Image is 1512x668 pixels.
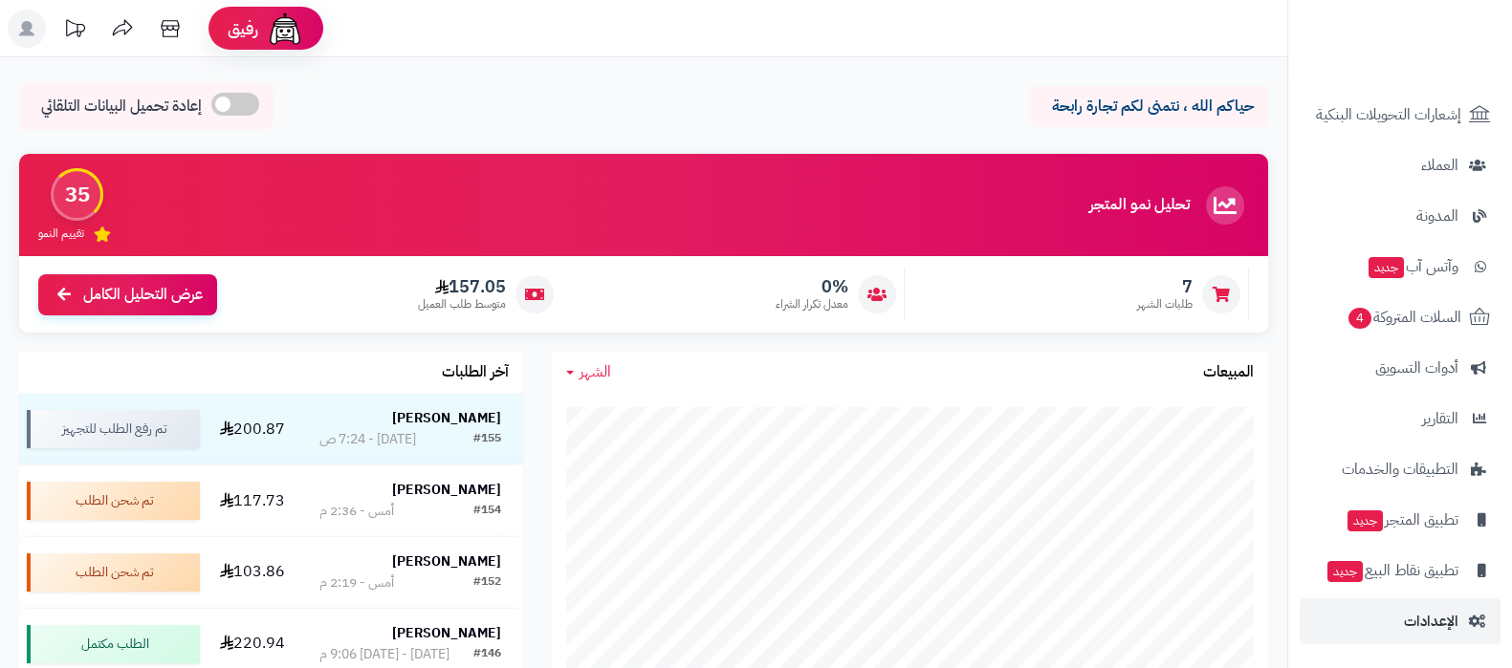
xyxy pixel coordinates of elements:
h3: المبيعات [1203,364,1254,381]
span: 7 [1137,276,1193,297]
h3: آخر الطلبات [442,364,509,381]
span: وآتس آب [1367,253,1458,280]
a: وآتس آبجديد [1300,244,1501,290]
td: 103.86 [208,537,297,608]
a: إشعارات التحويلات البنكية [1300,92,1501,138]
div: [DATE] - [DATE] 9:06 م [319,645,449,664]
span: 4 [1348,308,1371,329]
span: أدوات التسويق [1375,355,1458,381]
span: السلات المتروكة [1347,304,1461,331]
span: المدونة [1416,203,1458,229]
p: حياكم الله ، نتمنى لكم تجارة رابحة [1043,96,1254,118]
td: 117.73 [208,465,297,536]
div: #155 [473,430,501,449]
div: تم شحن الطلب [27,482,200,520]
a: المدونة [1300,193,1501,239]
div: #146 [473,645,501,664]
span: الإعدادات [1404,608,1458,635]
a: تحديثات المنصة [51,10,99,53]
span: العملاء [1421,152,1458,179]
td: 200.87 [208,394,297,464]
a: تطبيق المتجرجديد [1300,497,1501,543]
a: السلات المتروكة4 [1300,294,1501,340]
a: التطبيقات والخدمات [1300,446,1501,492]
div: #154 [473,502,501,521]
img: logo-2.png [1382,49,1494,89]
strong: [PERSON_NAME] [392,551,501,571]
div: تم رفع الطلب للتجهيز [27,410,200,448]
strong: [PERSON_NAME] [392,408,501,428]
span: إشعارات التحويلات البنكية [1316,101,1461,128]
span: تطبيق المتجر [1346,506,1458,533]
a: عرض التحليل الكامل [38,274,217,315]
span: التقارير [1422,405,1458,432]
div: [DATE] - 7:24 ص [319,430,416,449]
a: الإعدادات [1300,598,1501,644]
span: جديد [1348,510,1383,531]
span: 0% [776,276,848,297]
div: #152 [473,573,501,593]
span: عرض التحليل الكامل [83,284,203,306]
div: أمس - 2:36 م [319,502,394,521]
a: التقارير [1300,396,1501,442]
a: تطبيق نقاط البيعجديد [1300,548,1501,593]
span: الشهر [580,360,611,383]
span: تطبيق نقاط البيع [1326,557,1458,584]
span: إعادة تحميل البيانات التلقائي [41,96,202,118]
span: 157.05 [418,276,506,297]
a: أدوات التسويق [1300,345,1501,391]
span: متوسط طلب العميل [418,296,506,312]
span: طلبات الشهر [1137,296,1193,312]
span: معدل تكرار الشراء [776,296,848,312]
div: أمس - 2:19 م [319,573,394,593]
span: رفيق [228,17,258,40]
img: ai-face.png [266,10,304,48]
div: تم شحن الطلب [27,553,200,592]
span: جديد [1369,257,1404,278]
a: الشهر [566,361,611,383]
span: تقييم النمو [38,226,84,242]
strong: [PERSON_NAME] [392,623,501,643]
span: جديد [1327,561,1363,582]
h3: تحليل نمو المتجر [1089,197,1190,214]
span: التطبيقات والخدمات [1342,456,1458,483]
strong: [PERSON_NAME] [392,480,501,500]
div: الطلب مكتمل [27,625,200,663]
a: العملاء [1300,142,1501,188]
